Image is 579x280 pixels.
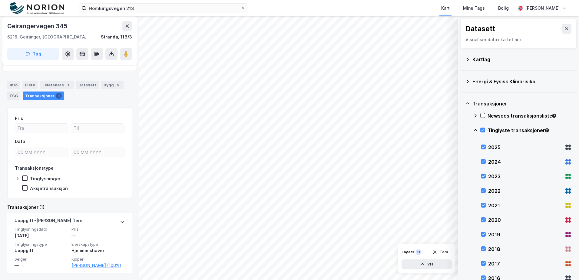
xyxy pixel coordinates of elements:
[15,262,68,269] div: —
[7,33,87,41] div: 6216, Geiranger, [GEOGRAPHIC_DATA]
[71,148,124,157] input: DD.MM.YYYY
[15,227,68,232] span: Tinglysningsdato
[15,247,68,254] div: Uoppgitt
[7,92,20,100] div: ESG
[71,124,124,133] input: Til
[65,82,71,88] div: 1
[428,247,452,257] button: Tøm
[15,138,25,145] div: Dato
[472,100,572,107] div: Transaksjoner
[71,227,125,232] span: Pris
[544,128,550,133] div: Tooltip anchor
[22,81,38,89] div: Eiere
[56,93,62,99] div: 1
[472,78,572,85] div: Energi & Fysisk Klimarisiko
[40,81,74,89] div: Leietakere
[488,127,572,134] div: Tinglyste transaksjoner
[488,202,562,209] div: 2021
[415,249,422,255] div: 11
[101,33,132,41] div: Stranda, 116/3
[465,36,571,43] div: Visualiser data i kartet her.
[71,242,125,247] span: Eierskapstype
[30,185,68,191] div: Aksjetransaksjon
[10,2,64,15] img: norion-logo.80e7a08dc31c2e691866.png
[498,5,509,12] div: Bolig
[15,148,68,157] input: DD.MM.YYYY
[7,21,68,31] div: Geirangervegen 345
[15,232,68,239] div: [DATE]
[71,257,125,262] span: Kjøper
[15,242,68,247] span: Tinglysningstype
[441,5,450,12] div: Kart
[549,251,579,280] div: Kontrollprogram for chat
[15,115,23,122] div: Pris
[463,5,485,12] div: Mine Tags
[15,165,54,172] div: Transaksjonstype
[15,217,83,227] div: Uoppgitt - [PERSON_NAME] flere
[7,48,59,60] button: Tag
[15,257,68,262] span: Selger
[7,81,20,89] div: Info
[488,245,562,253] div: 2018
[488,144,562,151] div: 2025
[488,112,572,119] div: Newsecs transaksjonsliste
[488,231,562,238] div: 2019
[551,113,557,118] div: Tooltip anchor
[549,251,579,280] iframe: Chat Widget
[71,232,125,239] div: —
[488,260,562,267] div: 2017
[402,259,452,269] button: Vis
[488,216,562,224] div: 2020
[30,176,61,182] div: Tinglysninger
[402,250,414,255] div: Layers
[71,262,125,269] a: [PERSON_NAME] (100%)
[76,81,99,89] div: Datasett
[15,124,68,133] input: Fra
[7,204,132,211] div: Transaksjoner (1)
[488,187,562,195] div: 2022
[101,81,124,89] div: Bygg
[472,56,572,63] div: Kartlag
[465,24,495,34] div: Datasett
[23,92,64,100] div: Transaksjoner
[488,158,562,165] div: 2024
[525,5,560,12] div: [PERSON_NAME]
[71,247,125,254] div: Hjemmelshaver
[115,82,121,88] div: 5
[488,173,562,180] div: 2023
[86,4,241,13] input: Søk på adresse, matrikkel, gårdeiere, leietakere eller personer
